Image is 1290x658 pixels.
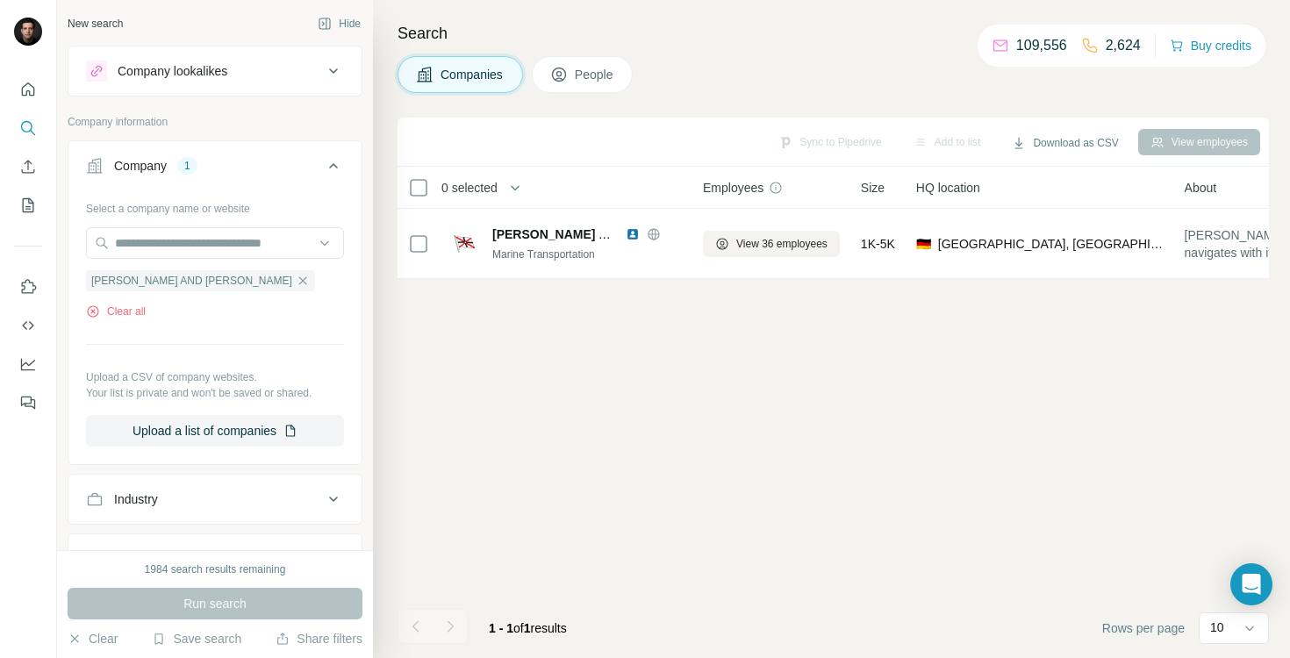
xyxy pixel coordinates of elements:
button: Download as CSV [1000,130,1130,156]
button: Buy credits [1170,33,1251,58]
div: Company [114,157,167,175]
span: [PERSON_NAME] AND [PERSON_NAME] [91,273,292,289]
span: 1 - 1 [489,621,513,635]
button: View 36 employees [703,231,840,257]
span: 0 selected [441,179,498,197]
p: Company information [68,114,362,130]
button: Save search [152,630,241,647]
span: 1 [524,621,531,635]
h4: Search [398,21,1269,46]
button: Share filters [276,630,362,647]
img: Avatar [14,18,42,46]
span: of [513,621,524,635]
button: Use Surfe API [14,310,42,341]
span: results [489,621,567,635]
p: Your list is private and won't be saved or shared. [86,385,344,401]
button: Enrich CSV [14,151,42,182]
button: Search [14,112,42,144]
span: [PERSON_NAME] AND [PERSON_NAME] [492,227,732,241]
span: 🇩🇪 [916,235,931,253]
p: Upload a CSV of company websites. [86,369,344,385]
span: HQ location [916,179,980,197]
button: Company1 [68,145,362,194]
span: 1K-5K [861,235,895,253]
img: LinkedIn logo [626,227,640,241]
span: [GEOGRAPHIC_DATA], [GEOGRAPHIC_DATA]|[GEOGRAPHIC_DATA], Freie und Hansestadt [938,235,1164,253]
p: 109,556 [1016,35,1067,56]
div: Open Intercom Messenger [1230,563,1272,605]
button: Upload a list of companies [86,415,344,447]
button: Clear [68,630,118,647]
p: 2,624 [1106,35,1141,56]
span: About [1185,179,1217,197]
div: 1984 search results remaining [145,561,286,577]
div: Industry [114,490,158,508]
span: View 36 employees [736,236,828,252]
span: Size [861,179,885,197]
span: Employees [703,179,763,197]
button: Hide [305,11,373,37]
div: Select a company name or website [86,194,344,217]
div: Marine Transportation [492,247,682,262]
button: Quick start [14,74,42,105]
p: 10 [1210,619,1224,636]
div: New search [68,16,123,32]
span: People [575,66,615,83]
button: Company lookalikes [68,50,362,92]
button: Dashboard [14,348,42,380]
button: HQ location [68,538,362,580]
button: Industry [68,478,362,520]
span: Rows per page [1102,619,1185,637]
button: Use Surfe on LinkedIn [14,271,42,303]
button: Clear all [86,304,146,319]
div: Company lookalikes [118,62,227,80]
button: Feedback [14,387,42,418]
button: My lists [14,190,42,221]
div: 1 [177,158,197,174]
img: Logo of Leonhardt AND Blumberg [450,230,478,258]
span: Companies [441,66,505,83]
